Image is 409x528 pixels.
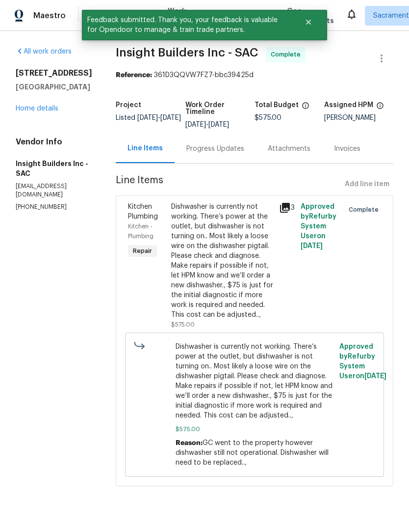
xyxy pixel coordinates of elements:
[176,440,329,466] span: GC went to the property however dishwasher still not operational. Dishwasher will need to be repl...
[271,50,305,59] span: Complete
[16,182,92,199] p: [EMAIL_ADDRESS][DOMAIN_NAME]
[16,105,58,112] a: Home details
[137,114,181,121] span: -
[128,223,153,239] span: Kitchen - Plumbing
[128,143,163,153] div: Line Items
[168,6,193,26] span: Work Orders
[268,144,310,154] div: Attachments
[171,202,273,320] div: Dishwasher is currently not working. There’s power at the outlet, but dishwasher is not turning o...
[16,137,92,147] h4: Vendor Info
[137,114,158,121] span: [DATE]
[16,68,92,78] h2: [STREET_ADDRESS]
[176,424,334,434] span: $575.00
[116,102,141,109] h5: Project
[16,159,92,178] h5: Insight Builders Inc - SAC
[255,102,299,109] h5: Total Budget
[292,12,325,32] button: Close
[339,343,386,380] span: Approved by Refurby System User on
[185,121,229,128] span: -
[16,82,92,92] h5: [GEOGRAPHIC_DATA]
[334,144,360,154] div: Invoices
[185,102,255,115] h5: Work Order Timeline
[16,203,92,211] p: [PHONE_NUMBER]
[301,243,323,250] span: [DATE]
[287,6,334,26] span: Geo Assignments
[176,342,334,420] span: Dishwasher is currently not working. There’s power at the outlet, but dishwasher is not turning o...
[185,121,206,128] span: [DATE]
[255,114,281,121] span: $575.00
[128,203,158,220] span: Kitchen Plumbing
[208,121,229,128] span: [DATE]
[116,175,341,194] span: Line Items
[301,203,336,250] span: Approved by Refurby System User on
[171,322,195,328] span: $575.00
[116,114,181,121] span: Listed
[116,70,393,80] div: 361D3QQVW7FZ7-bbc39425d
[349,205,383,215] span: Complete
[364,373,386,380] span: [DATE]
[33,11,66,21] span: Maestro
[376,102,384,114] span: The hpm assigned to this work order.
[324,102,373,109] h5: Assigned HPM
[279,202,295,214] div: 3
[176,440,203,446] span: Reason:
[116,47,258,58] span: Insight Builders Inc - SAC
[129,246,156,256] span: Repair
[116,72,152,79] b: Reference:
[160,114,181,121] span: [DATE]
[16,48,72,55] a: All work orders
[82,10,292,40] span: Feedback submitted. Thank you, your feedback is valuable for Opendoor to manage & train trade par...
[302,102,309,114] span: The total cost of line items that have been proposed by Opendoor. This sum includes line items th...
[186,144,244,154] div: Progress Updates
[324,114,394,121] div: [PERSON_NAME]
